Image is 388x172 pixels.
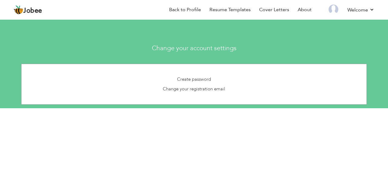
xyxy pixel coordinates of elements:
a: Back to Profile [169,6,201,13]
img: jobee.io [14,5,23,15]
a: Welcome [347,6,374,14]
a: Change your registration email [163,86,225,92]
span: Jobee [23,8,42,14]
a: Resume Templates [209,6,251,13]
a: About [298,6,312,13]
a: Cover Letters [259,6,289,13]
a: Create password [177,76,211,82]
a: Jobee [14,5,42,15]
h3: Change your account settings [53,45,335,52]
img: Profile Img [329,5,338,14]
